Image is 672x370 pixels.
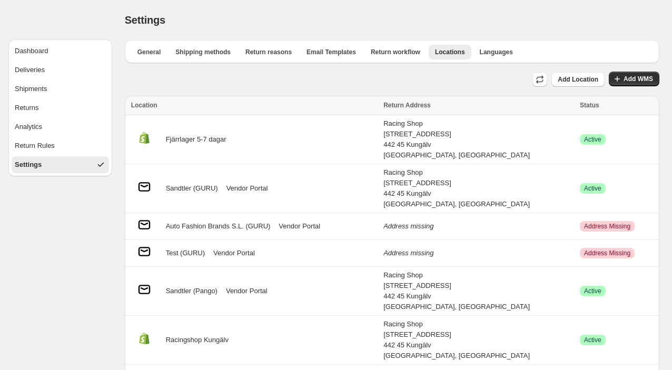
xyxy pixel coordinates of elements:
[12,118,109,135] button: Analytics
[175,48,231,56] span: Shipping methods
[584,135,601,144] span: Active
[12,81,109,97] button: Shipments
[245,48,292,56] span: Return reasons
[15,159,42,170] div: Settings
[551,72,605,87] button: Add Location
[131,102,157,109] span: Location
[12,99,109,116] button: Returns
[12,43,109,59] button: Dashboard
[383,167,574,209] div: Racing Shop [STREET_ADDRESS] 442 45 Kungälv [GEOGRAPHIC_DATA], [GEOGRAPHIC_DATA]
[435,48,465,56] span: Locations
[15,103,39,113] div: Returns
[383,102,431,109] span: Return Address
[584,184,601,193] span: Active
[584,287,601,295] span: Active
[383,222,433,230] i: Address missing
[137,48,161,56] span: General
[131,281,378,301] div: Sandtler (Pango)
[584,336,601,344] span: Active
[131,330,378,350] div: Racingshop Kungälv
[213,248,255,258] a: Vendor Portal
[125,14,165,26] span: Settings
[15,84,47,94] div: Shipments
[136,129,153,146] img: Managed location
[584,222,630,231] span: Address Missing
[558,75,598,84] span: Add Location
[226,183,268,194] a: Vendor Portal
[12,156,109,173] button: Settings
[131,216,378,236] div: Auto Fashion Brands S.L. (GURU)
[15,46,48,56] div: Dashboard
[480,48,513,56] span: Languages
[136,330,153,347] img: Managed location
[371,48,420,56] span: Return workflow
[383,270,574,312] div: Racing Shop [STREET_ADDRESS] 442 45 Kungälv [GEOGRAPHIC_DATA], [GEOGRAPHIC_DATA]
[12,62,109,78] button: Deliveries
[584,249,630,257] span: Address Missing
[580,102,599,109] span: Status
[131,129,378,149] div: Fjärrlager 5-7 dagar
[383,249,433,257] i: Address missing
[307,48,356,56] span: Email Templates
[15,65,45,75] div: Deliveries
[15,141,55,151] div: Return Rules
[131,243,378,263] div: Test (GURU)
[12,137,109,154] button: Return Rules
[131,178,378,198] div: Sandtler (GURU)
[279,221,320,232] a: Vendor Portal
[226,286,268,296] a: Vendor Portal
[624,75,653,83] span: Add WMS
[383,319,574,361] div: Racing Shop [STREET_ADDRESS] 442 45 Kungälv [GEOGRAPHIC_DATA], [GEOGRAPHIC_DATA]
[15,122,42,132] div: Analytics
[383,118,574,161] div: Racing Shop [STREET_ADDRESS] 442 45 Kungälv [GEOGRAPHIC_DATA], [GEOGRAPHIC_DATA]
[609,72,659,86] button: Add WMS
